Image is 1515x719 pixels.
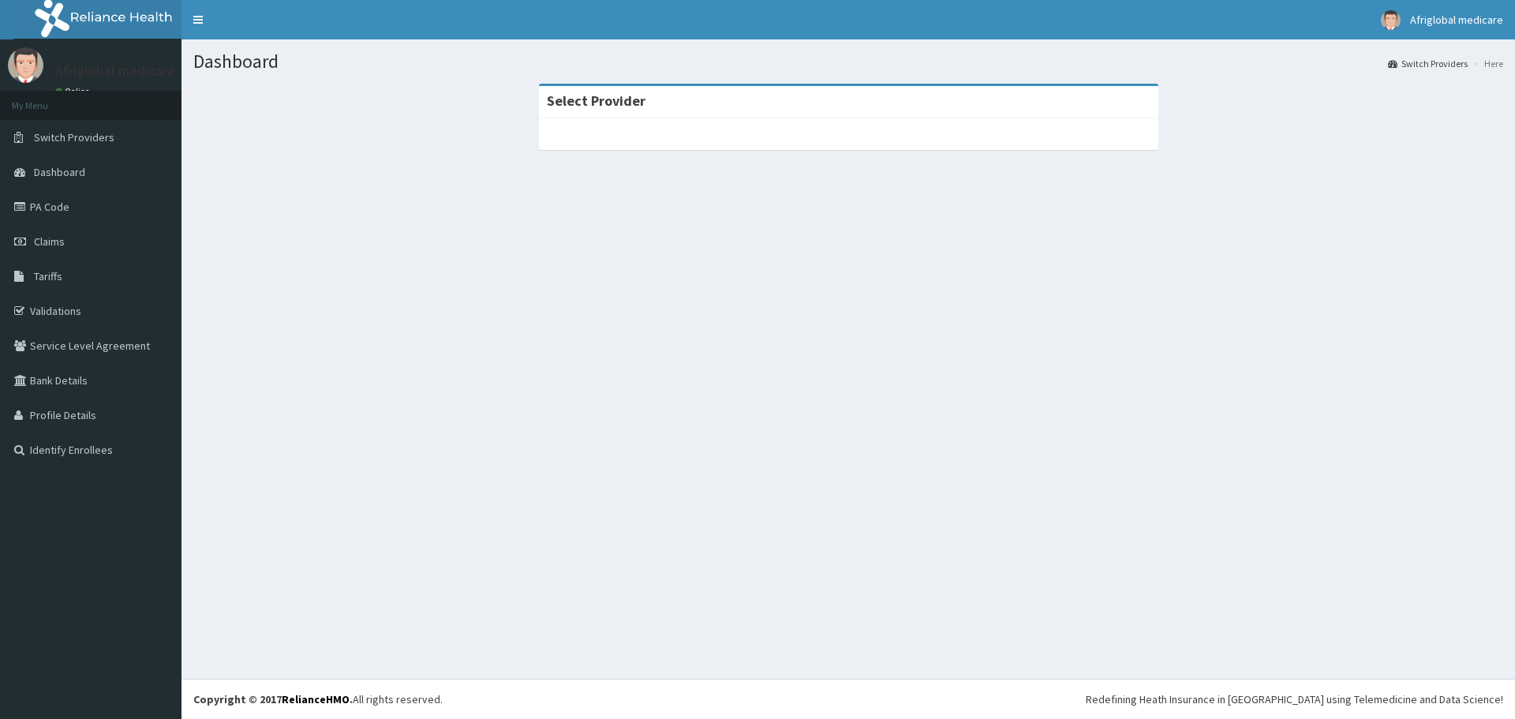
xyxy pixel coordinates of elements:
[282,692,350,706] a: RelianceHMO
[193,692,353,706] strong: Copyright © 2017 .
[34,165,85,179] span: Dashboard
[1410,13,1503,27] span: Afriglobal medicare
[8,47,43,83] img: User Image
[34,234,65,249] span: Claims
[193,51,1503,72] h1: Dashboard
[55,64,175,78] p: Afriglobal medicare
[1086,691,1503,707] div: Redefining Heath Insurance in [GEOGRAPHIC_DATA] using Telemedicine and Data Science!
[547,92,645,110] strong: Select Provider
[1469,57,1503,70] li: Here
[55,86,93,97] a: Online
[1388,57,1468,70] a: Switch Providers
[34,269,62,283] span: Tariffs
[1381,10,1401,30] img: User Image
[181,679,1515,719] footer: All rights reserved.
[34,130,114,144] span: Switch Providers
